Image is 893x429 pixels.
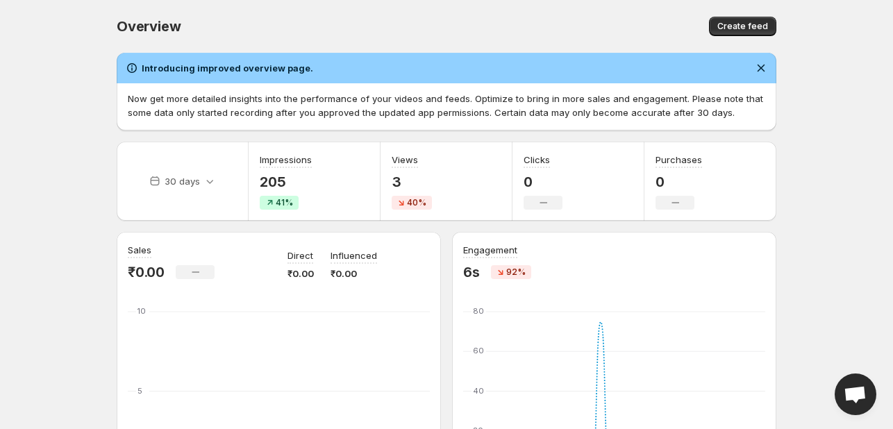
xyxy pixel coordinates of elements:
[137,386,142,396] text: 5
[128,264,165,280] p: ₹0.00
[524,174,562,190] p: 0
[473,386,484,396] text: 40
[717,21,768,32] span: Create feed
[128,92,765,119] p: Now get more detailed insights into the performance of your videos and feeds. Optimize to bring i...
[142,61,313,75] h2: Introducing improved overview page.
[331,249,377,262] p: Influenced
[656,174,702,190] p: 0
[392,153,418,167] h3: Views
[751,58,771,78] button: Dismiss notification
[137,306,146,316] text: 10
[473,306,484,316] text: 80
[117,18,181,35] span: Overview
[331,267,377,280] p: ₹0.00
[709,17,776,36] button: Create feed
[287,249,313,262] p: Direct
[463,264,480,280] p: 6s
[260,174,312,190] p: 205
[392,174,432,190] p: 3
[473,346,484,355] text: 60
[287,267,314,280] p: ₹0.00
[276,197,293,208] span: 41%
[165,174,200,188] p: 30 days
[260,153,312,167] h3: Impressions
[524,153,550,167] h3: Clicks
[463,243,517,257] h3: Engagement
[506,267,526,278] span: 92%
[656,153,702,167] h3: Purchases
[407,197,426,208] span: 40%
[128,243,151,257] h3: Sales
[835,373,876,415] a: Open chat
